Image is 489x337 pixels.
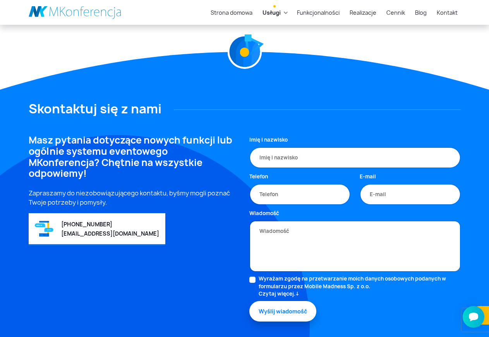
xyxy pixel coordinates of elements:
[249,136,288,144] label: Imię i nazwisko
[226,25,256,55] img: Graficzny element strony
[360,173,376,181] label: E-mail
[29,135,240,179] h4: Masz pytania dotyczące nowych funkcji lub ogólnie systemu eventowego MKonferencja? Chętnie na wsz...
[227,34,262,69] img: Graficzny element strony
[242,50,249,57] img: Graficzny element strony
[259,275,461,298] label: Wyrażam zgodę na przetwarzanie moich danych osobowych podanych w formularzu przez Mobile Madness ...
[29,101,461,116] h2: Skontaktuj się z nami
[208,5,256,20] a: Strona domowa
[259,5,284,20] a: Usługi
[347,5,379,20] a: Realizacje
[61,230,159,237] a: [EMAIL_ADDRESS][DOMAIN_NAME]
[412,5,430,20] a: Blog
[250,39,260,49] img: Graficzny element strony
[259,290,461,298] a: Czytaj więcej.
[35,220,53,238] img: Graficzny element strony
[463,306,484,328] iframe: Smartsupp widget button
[294,5,343,20] a: Funkcjonalności
[383,5,408,20] a: Cennik
[29,188,240,207] p: Zapraszamy do niezobowiązującego kontaktu, byśmy mogli poznać Twoje potrzeby i pomysły.
[360,184,461,205] input: E-mail
[61,221,112,228] a: [PHONE_NUMBER]
[249,173,268,181] label: Telefon
[249,210,279,217] label: Wiadomość
[249,184,350,205] input: Telefon
[249,147,461,169] input: Imię i nazwisko
[434,5,461,20] a: Kontakt
[249,301,316,322] button: Wyślij wiadomość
